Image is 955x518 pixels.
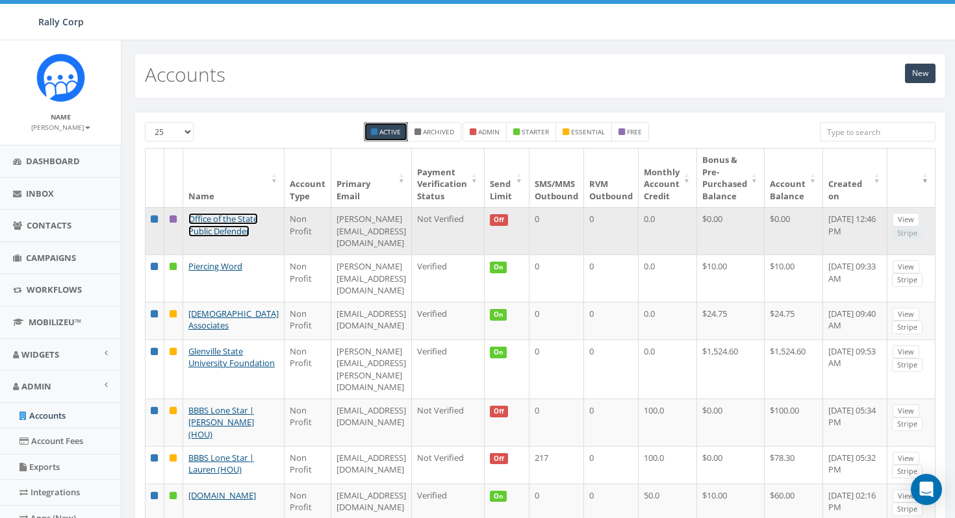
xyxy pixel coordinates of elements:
[823,339,887,399] td: [DATE] 09:53 AM
[893,260,919,274] a: View
[188,345,275,369] a: Glenville State University Foundation
[26,188,54,199] span: Inbox
[584,446,639,484] td: 0
[893,404,919,418] a: View
[188,404,254,440] a: BBBS Lone Star | [PERSON_NAME] (HOU)
[765,339,823,399] td: $1,524.60
[639,302,697,339] td: 0.0
[412,149,485,207] th: Payment Verification Status : activate to sort column ascending
[490,453,508,465] span: Off
[412,446,485,484] td: Not Verified
[285,254,331,302] td: Non Profit
[331,302,412,339] td: [EMAIL_ADDRESS][DOMAIN_NAME]
[697,339,765,399] td: $1,524.60
[188,213,258,237] a: Office of the State Public Defender
[697,149,765,207] th: Bonus &amp; Pre-Purchased Balance: activate to sort column ascending
[331,207,412,254] td: [PERSON_NAME][EMAIL_ADDRESS][DOMAIN_NAME]
[823,302,887,339] td: [DATE] 09:40 AM
[892,465,923,478] a: Stripe
[26,155,80,167] span: Dashboard
[188,489,256,501] a: [DOMAIN_NAME]
[823,207,887,254] td: [DATE] 12:46 PM
[911,474,942,505] div: Open Intercom Messenger
[522,127,549,136] small: starter
[823,149,887,207] th: Created on: activate to sort column ascending
[478,127,500,136] small: admin
[639,207,697,254] td: 0.0
[893,345,919,359] a: View
[529,207,584,254] td: 0
[38,16,84,28] span: Rally Corp
[765,446,823,484] td: $78.30
[145,64,225,85] h2: Accounts
[331,399,412,446] td: [EMAIL_ADDRESS][DOMAIN_NAME]
[27,284,82,295] span: Workflows
[697,302,765,339] td: $24.75
[412,207,485,254] td: Not Verified
[893,489,919,503] a: View
[765,149,823,207] th: Account Balance: activate to sort column ascending
[331,149,412,207] th: Primary Email : activate to sort column ascending
[892,502,923,516] a: Stripe
[412,399,485,446] td: Not Verified
[490,214,508,226] span: Off
[490,262,507,273] span: On
[490,347,507,358] span: On
[285,302,331,339] td: Non Profit
[697,207,765,254] td: $0.00
[697,446,765,484] td: $0.00
[529,254,584,302] td: 0
[529,399,584,446] td: 0
[188,452,254,476] a: BBBS Lone Star | Lauren (HOU)
[529,446,584,484] td: 217
[379,127,401,136] small: Active
[31,123,90,132] small: [PERSON_NAME]
[584,149,639,207] th: RVM Outbound
[627,127,642,136] small: free
[529,149,584,207] th: SMS/MMS Outbound
[285,446,331,484] td: Non Profit
[412,254,485,302] td: Verified
[584,207,639,254] td: 0
[639,399,697,446] td: 100.0
[51,112,71,121] small: Name
[26,252,76,264] span: Campaigns
[765,302,823,339] td: $24.75
[571,127,605,136] small: essential
[27,219,71,231] span: Contacts
[412,302,485,339] td: Verified
[823,399,887,446] td: [DATE] 05:34 PM
[639,339,697,399] td: 0.0
[529,302,584,339] td: 0
[584,254,639,302] td: 0
[21,380,51,392] span: Admin
[36,53,85,102] img: Icon_1.png
[697,254,765,302] td: $10.00
[697,399,765,446] td: $0.00
[892,417,923,431] a: Stripe
[485,149,529,207] th: Send Limit: activate to sort column ascending
[490,406,508,417] span: Off
[892,358,923,372] a: Stripe
[892,273,923,287] a: Stripe
[188,260,242,272] a: Piercing Word
[584,399,639,446] td: 0
[412,339,485,399] td: Verified
[823,254,887,302] td: [DATE] 09:33 AM
[21,349,59,360] span: Widgets
[285,149,331,207] th: Account Type
[490,491,507,502] span: On
[529,339,584,399] td: 0
[584,339,639,399] td: 0
[639,446,697,484] td: 100.0
[765,207,823,254] td: $0.00
[584,302,639,339] td: 0
[183,149,285,207] th: Name: activate to sort column ascending
[31,121,90,132] a: [PERSON_NAME]
[285,339,331,399] td: Non Profit
[893,452,919,465] a: View
[423,127,454,136] small: Archived
[893,308,919,321] a: View
[490,309,507,321] span: On
[29,316,81,328] span: MobilizeU™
